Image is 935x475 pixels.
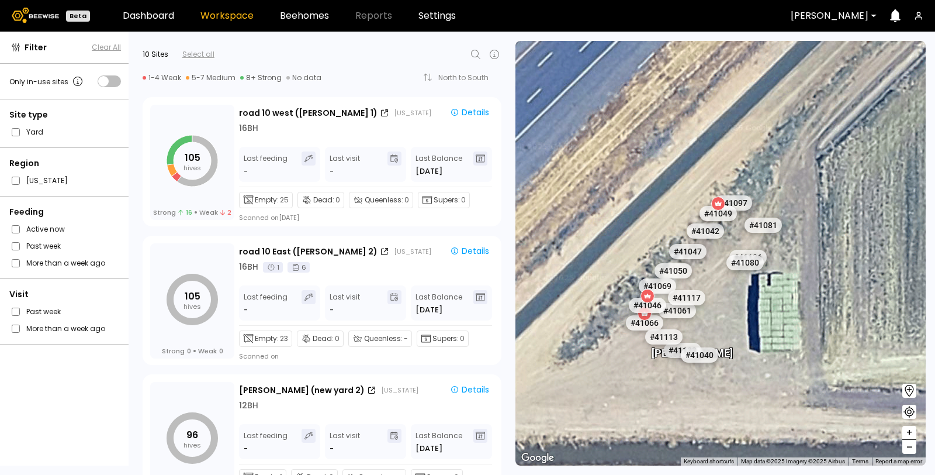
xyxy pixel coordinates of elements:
[185,290,200,303] tspan: 105
[687,223,724,239] div: # 41042
[280,11,329,20] a: Beehomes
[9,109,121,121] div: Site type
[330,290,360,316] div: Last visit
[394,108,431,118] div: [US_STATE]
[645,329,683,345] div: # 41113
[450,107,489,118] div: Details
[681,347,718,363] div: # 41040
[239,213,299,222] div: Scanned on [DATE]
[244,429,288,455] div: Last feeding
[906,425,913,440] span: +
[626,315,663,331] div: # 41066
[902,440,916,454] button: –
[183,440,201,450] tspan: hives
[335,195,340,205] span: 0
[9,74,85,88] div: Only in-use sites
[153,208,231,216] div: Strong Weak
[415,429,462,455] div: Last Balance
[349,192,413,208] div: Queenless:
[9,288,121,301] div: Visit
[335,333,340,344] span: 0
[26,126,43,138] label: Yard
[25,42,47,54] span: Filter
[186,428,198,442] tspan: 96
[26,257,105,269] label: More than a week ago
[244,443,249,455] div: -
[297,192,344,208] div: Dead:
[418,192,470,208] div: Supers:
[330,429,360,455] div: Last visit
[664,343,701,358] div: # 41122
[652,335,733,359] div: [PERSON_NAME]
[143,49,168,60] div: 10 Sites
[669,244,707,259] div: # 41047
[438,74,497,81] div: North to South
[654,263,692,278] div: # 41050
[404,333,408,344] span: -
[182,49,214,60] div: Select all
[445,383,494,397] button: Details
[219,347,223,355] span: 0
[239,352,279,361] div: Scanned on
[280,333,288,344] span: 23
[668,290,705,305] div: # 41117
[461,195,466,205] span: 0
[418,11,456,20] a: Settings
[220,208,231,216] span: 2
[415,290,462,316] div: Last Balance
[445,106,494,120] button: Details
[450,246,489,256] div: Details
[12,8,59,23] img: Beewise logo
[726,255,764,270] div: # 41080
[902,426,916,440] button: +
[183,302,201,311] tspan: hives
[417,331,469,347] div: Supers:
[143,73,181,82] div: 1-4 Weak
[178,208,192,216] span: 16
[239,192,293,208] div: Empty:
[92,42,121,53] span: Clear All
[239,400,258,412] div: 12 BH
[123,11,174,20] a: Dashboard
[186,73,236,82] div: 5-7 Medium
[239,107,378,119] div: road 10 west ([PERSON_NAME] 1)
[26,305,61,318] label: Past week
[26,174,68,187] label: [US_STATE]
[875,458,922,464] a: Report a map error
[26,240,61,252] label: Past week
[240,73,282,82] div: 8+ Strong
[297,331,344,347] div: Dead:
[244,304,249,316] div: -
[415,304,442,316] span: [DATE]
[330,443,334,455] div: -
[9,157,121,170] div: Region
[330,304,334,316] div: -
[460,333,465,344] span: 0
[518,450,557,466] img: Google
[415,443,442,455] span: [DATE]
[239,384,365,397] div: [PERSON_NAME] (new yard 2)
[415,152,462,177] div: Last Balance
[639,278,676,294] div: # 41069
[450,384,489,395] div: Details
[394,247,431,256] div: [US_STATE]
[381,385,418,395] div: [US_STATE]
[629,298,666,313] div: # 41046
[404,195,409,205] span: 0
[66,11,90,22] div: Beta
[200,11,254,20] a: Workspace
[699,206,737,221] div: # 41049
[239,122,258,135] div: 16 BH
[330,166,334,177] div: -
[280,195,289,205] span: 25
[415,166,442,177] span: [DATE]
[330,152,360,177] div: Last visit
[239,331,292,347] div: Empty:
[187,347,191,355] span: 0
[744,218,782,233] div: # 41081
[162,347,223,355] div: Strong Weak
[263,262,283,273] div: 1
[518,450,557,466] a: Open this area in Google Maps (opens a new window)
[729,250,767,265] div: # 41126
[244,290,288,316] div: Last feeding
